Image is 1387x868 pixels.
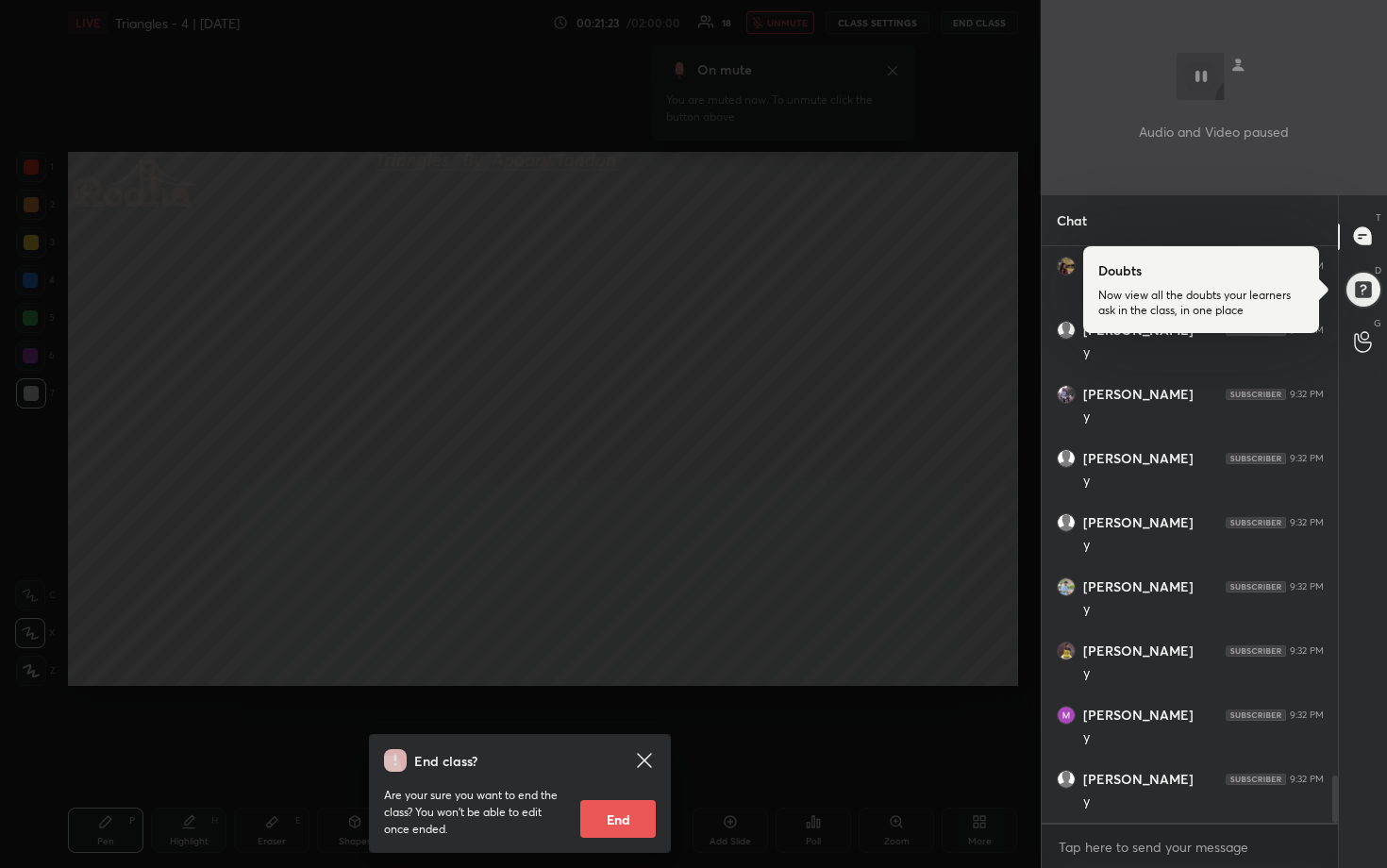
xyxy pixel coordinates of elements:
img: default.png [1058,322,1075,339]
div: y [1083,728,1324,747]
div: y [1083,472,1324,491]
button: End [580,800,656,838]
img: 4P8fHbbgJtejmAAAAAElFTkSuQmCC [1226,453,1286,464]
img: 4P8fHbbgJtejmAAAAAElFTkSuQmCC [1226,581,1286,593]
img: default.png [1058,514,1075,531]
div: y [1083,600,1324,619]
h6: [PERSON_NAME] [1083,578,1194,595]
h6: [PERSON_NAME] [1083,707,1194,724]
h6: [PERSON_NAME] [1083,771,1194,788]
div: 9:32 PM [1290,645,1324,657]
div: 9:32 PM [1290,709,1324,721]
div: 9:32 PM [1290,774,1324,785]
h6: [PERSON_NAME] [1083,450,1194,467]
div: y [1083,793,1324,811]
div: 9:32 PM [1290,260,1324,272]
h4: End class? [414,751,477,771]
img: 4P8fHbbgJtejmAAAAAElFTkSuQmCC [1226,709,1286,721]
div: 9:32 PM [1290,581,1324,593]
p: Chat [1042,195,1102,245]
h6: [PERSON_NAME] [1083,514,1194,531]
div: y [1083,279,1324,298]
img: thumbnail.jpg [1058,386,1075,403]
h6: [PERSON_NAME] [1083,322,1194,339]
img: default.png [1058,771,1075,788]
div: y [1083,343,1324,362]
h6: [PERSON_NAME] [1083,643,1194,659]
img: 4P8fHbbgJtejmAAAAAElFTkSuQmCC [1226,774,1286,785]
p: Audio and Video paused [1139,122,1289,142]
img: 4P8fHbbgJtejmAAAAAElFTkSuQmCC [1226,389,1286,400]
p: T [1376,210,1381,225]
p: Are your sure you want to end the class? You won’t be able to edit once ended. [384,787,565,838]
img: default.png [1058,450,1075,467]
img: thumbnail.jpg [1058,643,1075,659]
div: 9:32 PM [1290,325,1324,336]
div: grid [1042,246,1339,823]
div: y [1083,664,1324,683]
div: y [1083,408,1324,426]
h6: [PERSON_NAME] [1083,386,1194,403]
img: thumbnail.jpg [1058,258,1075,275]
img: 4P8fHbbgJtejmAAAAAElFTkSuQmCC [1226,645,1286,657]
img: thumbnail.jpg [1058,578,1075,595]
div: 9:32 PM [1290,517,1324,528]
div: 9:32 PM [1290,453,1324,464]
img: thumbnail.jpg [1058,707,1075,724]
p: D [1375,263,1381,277]
div: 9:32 PM [1290,389,1324,400]
p: G [1374,316,1381,330]
img: 4P8fHbbgJtejmAAAAAElFTkSuQmCC [1226,325,1286,336]
div: y [1083,536,1324,555]
img: 4P8fHbbgJtejmAAAAAElFTkSuQmCC [1226,517,1286,528]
